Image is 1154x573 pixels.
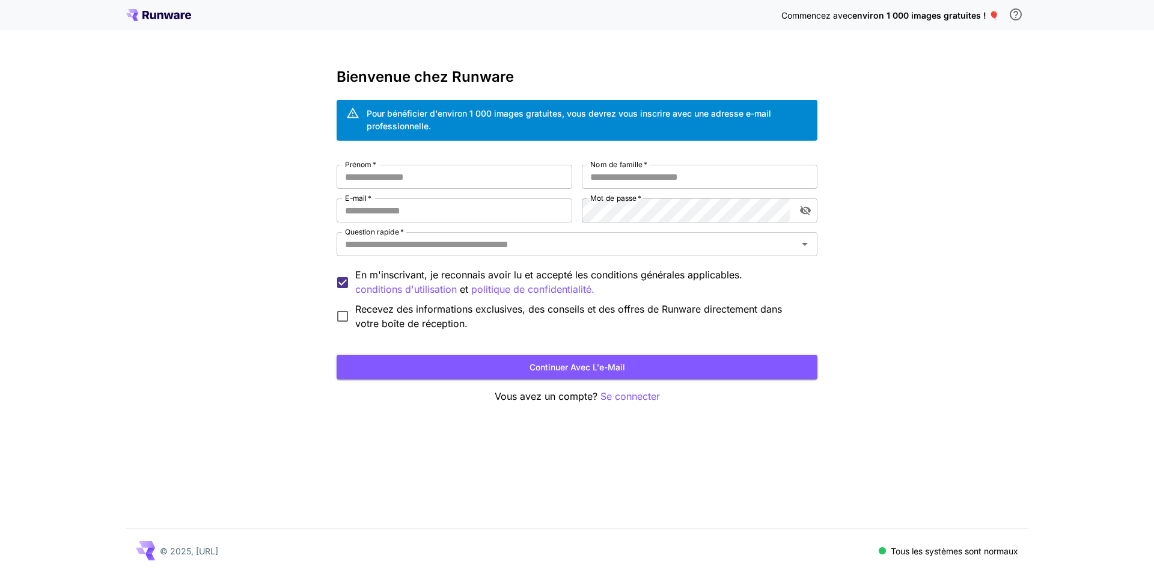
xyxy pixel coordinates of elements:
[471,283,594,295] font: politique de confidentialité.
[530,362,625,372] font: Continuer avec l'e-mail
[590,194,637,203] font: Mot de passe
[600,390,660,402] font: Se connecter
[355,283,457,295] font: conditions d'utilisation
[796,236,813,253] button: Ouvrir
[160,546,218,556] font: © 2025, [URL]
[781,10,852,20] font: Commencez avec
[345,227,398,236] font: Question rapide
[337,355,817,379] button: Continuer avec l'e-mail
[355,282,457,297] button: En m'inscrivant, je reconnais avoir lu et accepté les conditions générales applicables. et politi...
[495,390,597,402] font: Vous avez un compte?
[345,160,371,169] font: Prénom
[355,269,742,281] font: En m'inscrivant, je reconnais avoir lu et accepté les conditions générales applicables.
[471,282,594,297] button: En m'inscrivant, je reconnais avoir lu et accepté les conditions générales applicables. condition...
[367,108,771,131] font: Pour bénéficier d'environ 1 000 images gratuites, vous devrez vous inscrire avec une adresse e-ma...
[590,160,642,169] font: Nom de famille
[1004,2,1028,26] button: Pour bénéficier d'un crédit gratuit, vous devez vous inscrire avec une adresse e-mail professionn...
[852,10,999,20] font: environ 1 000 images gratuites ! 🎈
[345,194,367,203] font: E-mail
[355,303,782,329] font: Recevez des informations exclusives, des conseils et des offres de Runware directement dans votre...
[460,283,468,295] font: et
[337,68,514,85] font: Bienvenue chez Runware
[600,389,660,404] button: Se connecter
[795,200,816,221] button: activer la visibilité du mot de passe
[891,546,1018,556] font: Tous les systèmes sont normaux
